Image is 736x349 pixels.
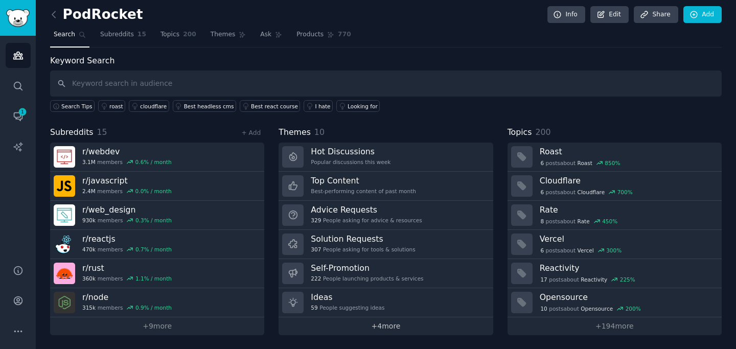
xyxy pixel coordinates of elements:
[683,6,722,24] a: Add
[50,126,94,139] span: Subreddits
[634,6,678,24] a: Share
[97,127,107,137] span: 15
[82,275,96,282] span: 360k
[82,275,172,282] div: members
[311,292,384,303] h3: Ideas
[508,201,722,230] a: Rate8postsaboutRate450%
[540,175,715,186] h3: Cloudflare
[279,172,493,201] a: Top ContentBest-performing content of past month
[540,188,634,197] div: post s about
[540,146,715,157] h3: Roast
[82,263,172,273] h3: r/ rust
[82,304,172,311] div: members
[135,246,172,253] div: 0.7 % / month
[82,188,96,195] span: 2.4M
[508,259,722,288] a: Reactivity17postsaboutReactivity225%
[6,9,30,27] img: GummySearch logo
[279,201,493,230] a: Advice Requests329People asking for advice & resources
[547,6,585,24] a: Info
[540,234,715,244] h3: Vercel
[260,30,271,39] span: Ask
[50,7,143,23] h2: PodRocket
[508,143,722,172] a: Roast6postsaboutRoast850%
[54,234,75,255] img: reactjs
[50,230,264,259] a: r/reactjs470kmembers0.7% / month
[50,71,722,97] input: Keyword search in audience
[257,27,286,48] a: Ask
[157,27,200,48] a: Topics200
[336,100,380,112] a: Looking for
[535,127,550,137] span: 200
[135,304,172,311] div: 0.9 % / month
[135,217,172,224] div: 0.3 % / month
[311,246,415,253] div: People asking for tools & solutions
[311,217,422,224] div: People asking for advice & resources
[97,27,150,48] a: Subreddits15
[54,292,75,313] img: node
[590,6,629,24] a: Edit
[140,103,167,110] div: cloudflare
[82,175,172,186] h3: r/ javascript
[82,304,96,311] span: 315k
[293,27,354,48] a: Products770
[540,204,715,215] h3: Rate
[540,292,715,303] h3: Opensource
[50,56,114,65] label: Keyword Search
[240,100,300,112] a: Best react course
[54,204,75,226] img: web_design
[311,158,390,166] div: Popular discussions this week
[508,317,722,335] a: +194more
[540,305,547,312] span: 10
[129,100,169,112] a: cloudflare
[540,275,636,284] div: post s about
[82,158,172,166] div: members
[82,217,172,224] div: members
[578,189,605,196] span: Cloudflare
[540,304,642,313] div: post s about
[311,175,416,186] h3: Top Content
[540,189,544,196] span: 6
[173,100,236,112] a: Best headless cms
[241,129,261,136] a: + Add
[50,100,95,112] button: Search Tips
[311,188,416,195] div: Best-performing content of past month
[348,103,378,110] div: Looking for
[581,276,607,283] span: Reactivity
[540,276,547,283] span: 17
[311,246,321,253] span: 307
[137,30,146,39] span: 15
[540,217,618,226] div: post s about
[279,288,493,317] a: Ideas59People suggesting ideas
[82,246,172,253] div: members
[311,204,422,215] h3: Advice Requests
[508,230,722,259] a: Vercel6postsaboutVercel300%
[135,275,172,282] div: 1.1 % / month
[54,175,75,197] img: javascript
[82,234,172,244] h3: r/ reactjs
[50,317,264,335] a: +9more
[296,30,324,39] span: Products
[314,127,325,137] span: 10
[338,30,351,39] span: 770
[82,246,96,253] span: 470k
[98,100,125,112] a: roast
[54,146,75,168] img: webdev
[50,143,264,172] a: r/webdev3.1Mmembers0.6% / month
[605,159,620,167] div: 850 %
[540,246,623,255] div: post s about
[135,188,172,195] div: 0.0 % / month
[581,305,613,312] span: Opensource
[311,275,423,282] div: People launching products & services
[578,159,592,167] span: Roast
[540,159,544,167] span: 6
[50,288,264,317] a: r/node315kmembers0.9% / month
[50,27,89,48] a: Search
[6,104,31,129] a: 1
[311,304,317,311] span: 59
[160,30,179,39] span: Topics
[82,217,96,224] span: 930k
[50,172,264,201] a: r/javascript2.4Mmembers0.0% / month
[279,259,493,288] a: Self-Promotion222People launching products & services
[508,126,532,139] span: Topics
[109,103,123,110] div: roast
